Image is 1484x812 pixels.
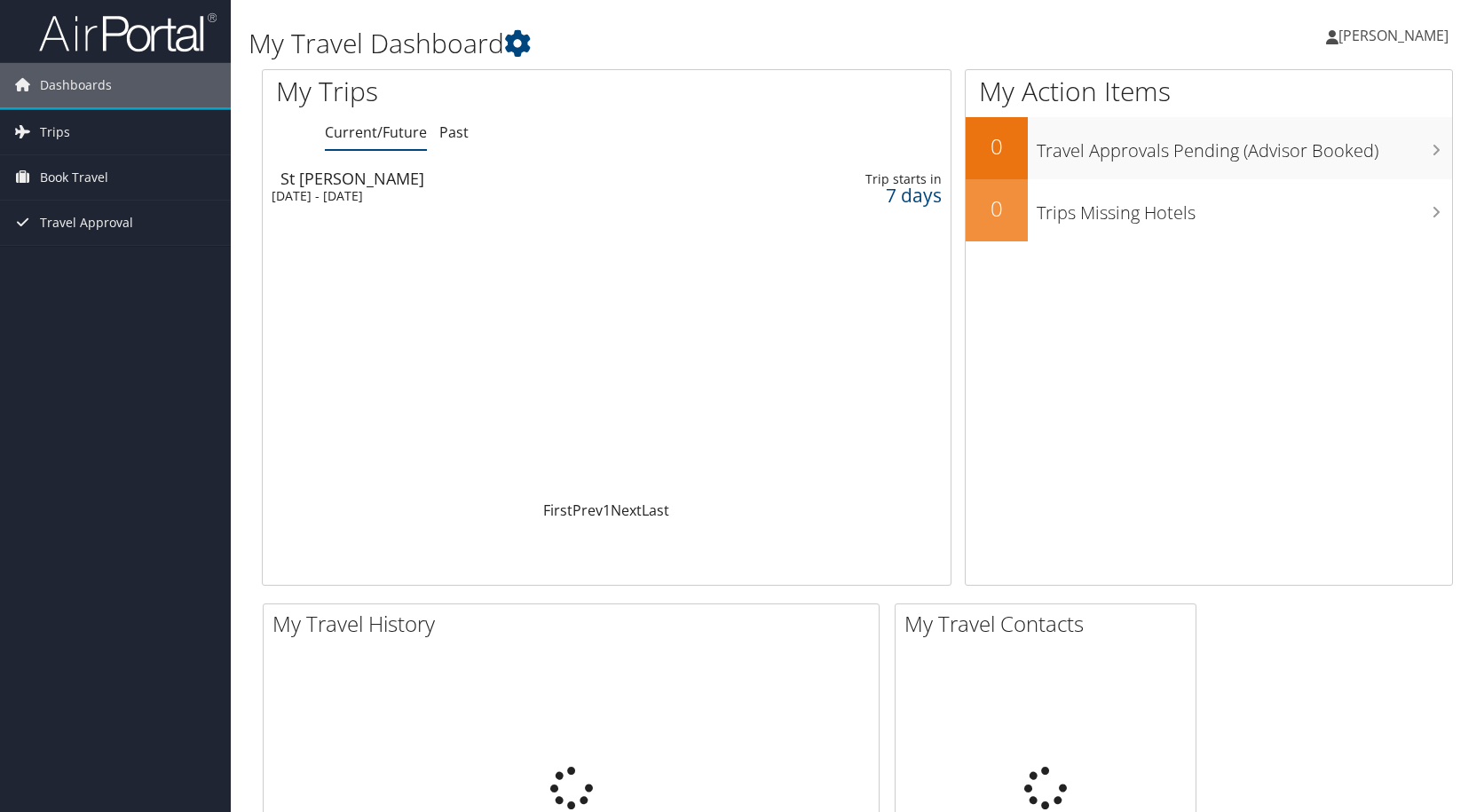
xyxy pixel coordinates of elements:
[1037,130,1452,163] h3: Travel Approvals Pending (Advisor Booked)
[611,501,642,520] a: Next
[793,171,942,187] div: Trip starts in
[40,155,108,200] span: Book Travel
[966,117,1452,179] a: 0Travel Approvals Pending (Advisor Booked)
[276,73,651,110] h1: My Trips
[572,501,603,520] a: Prev
[1326,9,1466,62] a: [PERSON_NAME]
[966,73,1452,110] h1: My Action Items
[1338,26,1448,45] span: [PERSON_NAME]
[603,501,611,520] a: 1
[272,609,879,639] h2: My Travel History
[325,122,427,142] a: Current/Future
[543,501,572,520] a: First
[793,187,942,203] div: 7 days
[966,131,1028,162] h2: 0
[904,609,1196,639] h2: My Travel Contacts
[39,12,217,53] img: airportal-logo.png
[1037,192,1452,225] h3: Trips Missing Hotels
[40,110,70,154] span: Trips
[966,179,1452,241] a: 0Trips Missing Hotels
[249,25,1061,62] h1: My Travel Dashboard
[966,193,1028,224] h2: 0
[642,501,669,520] a: Last
[280,170,716,186] div: St [PERSON_NAME]
[272,188,707,204] div: [DATE] - [DATE]
[439,122,469,142] a: Past
[40,63,112,107] span: Dashboards
[40,201,133,245] span: Travel Approval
